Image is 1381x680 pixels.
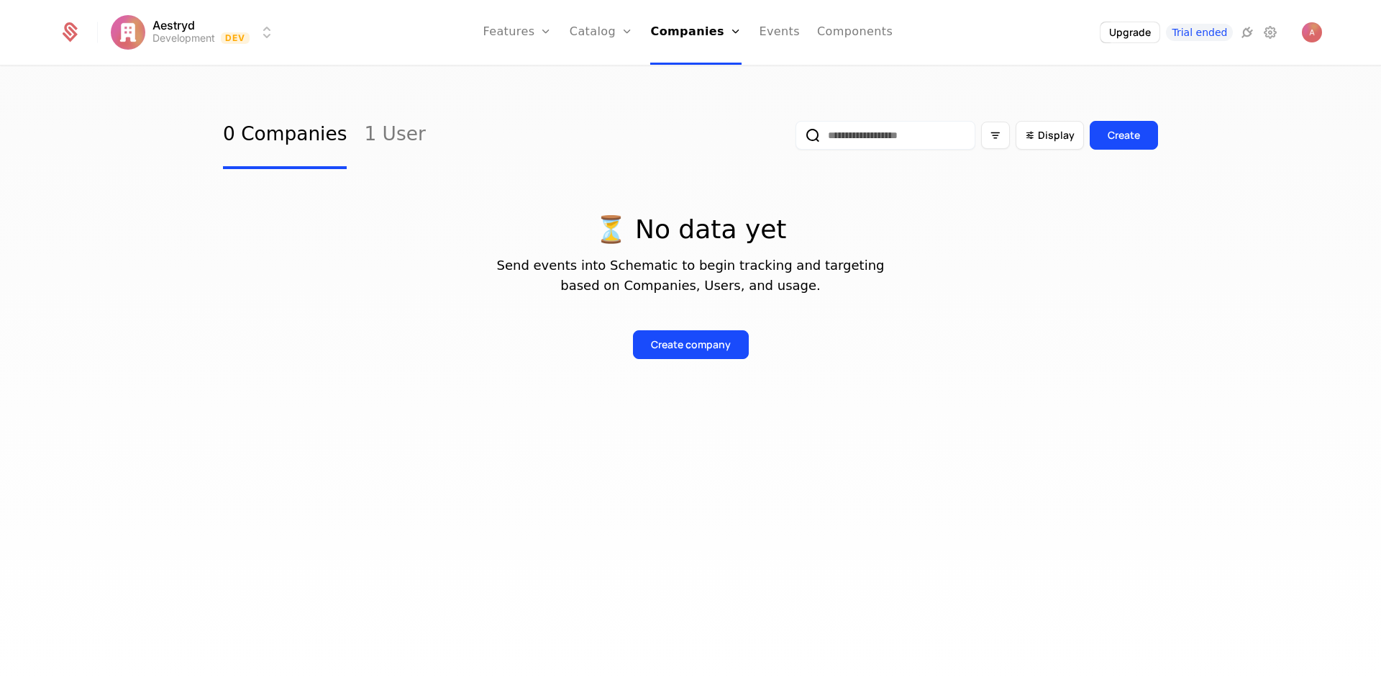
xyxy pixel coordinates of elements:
[633,330,749,359] button: Create company
[1262,24,1279,41] a: Settings
[152,19,195,31] span: Aestryd
[223,215,1158,244] p: ⏳ No data yet
[115,17,276,48] button: Select environment
[111,15,145,50] img: Aestryd
[1090,121,1158,150] button: Create
[981,122,1010,149] button: Filter options
[1100,22,1159,42] button: Upgrade
[1038,128,1075,142] span: Display
[1166,24,1233,41] a: Trial ended
[1302,22,1322,42] button: Open user button
[1016,121,1084,150] button: Display
[1239,24,1256,41] a: Integrations
[1108,128,1140,142] div: Create
[364,101,425,169] a: 1 User
[152,31,215,45] div: Development
[223,255,1158,296] p: Send events into Schematic to begin tracking and targeting based on Companies, Users, and usage.
[651,337,731,352] div: Create company
[221,32,250,44] span: Dev
[1302,22,1322,42] img: aestryd-ziwa
[223,101,347,169] a: 0 Companies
